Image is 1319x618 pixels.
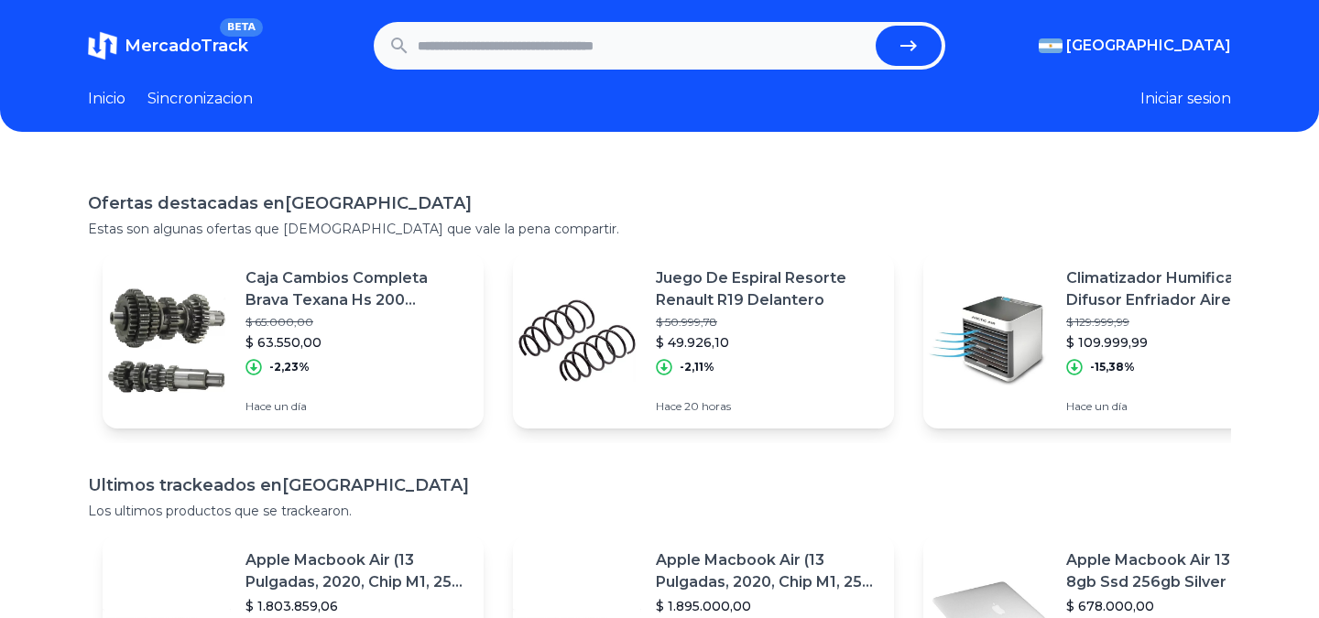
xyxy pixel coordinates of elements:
[1066,399,1290,414] p: Hace un día
[269,360,310,374] p: -2,23%
[656,333,879,352] p: $ 49.926,10
[656,399,879,414] p: Hace 20 horas
[656,315,879,330] p: $ 50.999,78
[245,267,469,311] p: Caja Cambios Completa Brava Texana Hs 200 Solomun Motos
[88,88,125,110] a: Inicio
[88,31,117,60] img: MercadoTrack
[125,36,248,56] span: MercadoTrack
[1066,35,1231,57] span: [GEOGRAPHIC_DATA]
[656,597,879,615] p: $ 1.895.000,00
[1066,267,1290,311] p: Climatizador Humificador Difusor Enfriador Aire Portatil
[1066,333,1290,352] p: $ 109.999,99
[88,502,1231,520] p: Los ultimos productos que se trackearon.
[245,333,469,352] p: $ 63.550,00
[245,549,469,593] p: Apple Macbook Air (13 Pulgadas, 2020, Chip M1, 256 Gb De Ssd, 8 Gb De Ram) - Plata
[513,253,894,428] a: Featured imageJuego De Espiral Resorte Renault R19 Delantero$ 50.999,78$ 49.926,10-2,11%Hace 20 h...
[1066,597,1290,615] p: $ 678.000,00
[245,597,469,615] p: $ 1.803.859,06
[220,18,263,37] span: BETA
[656,267,879,311] p: Juego De Espiral Resorte Renault R19 Delantero
[147,88,253,110] a: Sincronizacion
[245,315,469,330] p: $ 65.000,00
[245,399,469,414] p: Hace un día
[1140,88,1231,110] button: Iniciar sesion
[88,31,248,60] a: MercadoTrackBETA
[656,549,879,593] p: Apple Macbook Air (13 Pulgadas, 2020, Chip M1, 256 Gb De Ssd, 8 Gb De Ram) - Plata
[680,360,714,374] p: -2,11%
[1039,35,1231,57] button: [GEOGRAPHIC_DATA]
[88,190,1231,216] h1: Ofertas destacadas en [GEOGRAPHIC_DATA]
[103,253,484,428] a: Featured imageCaja Cambios Completa Brava Texana Hs 200 Solomun Motos$ 65.000,00$ 63.550,00-2,23%...
[88,220,1231,238] p: Estas son algunas ofertas que [DEMOGRAPHIC_DATA] que vale la pena compartir.
[1066,315,1290,330] p: $ 129.999,99
[923,253,1304,428] a: Featured imageClimatizador Humificador Difusor Enfriador Aire Portatil$ 129.999,99$ 109.999,99-15...
[1039,38,1063,53] img: Argentina
[103,276,231,405] img: Featured image
[1090,360,1135,374] p: -15,38%
[513,276,641,405] img: Featured image
[1066,549,1290,593] p: Apple Macbook Air 13 Core I5 8gb Ssd 256gb Silver
[88,472,1231,498] h1: Ultimos trackeados en [GEOGRAPHIC_DATA]
[923,276,1052,405] img: Featured image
